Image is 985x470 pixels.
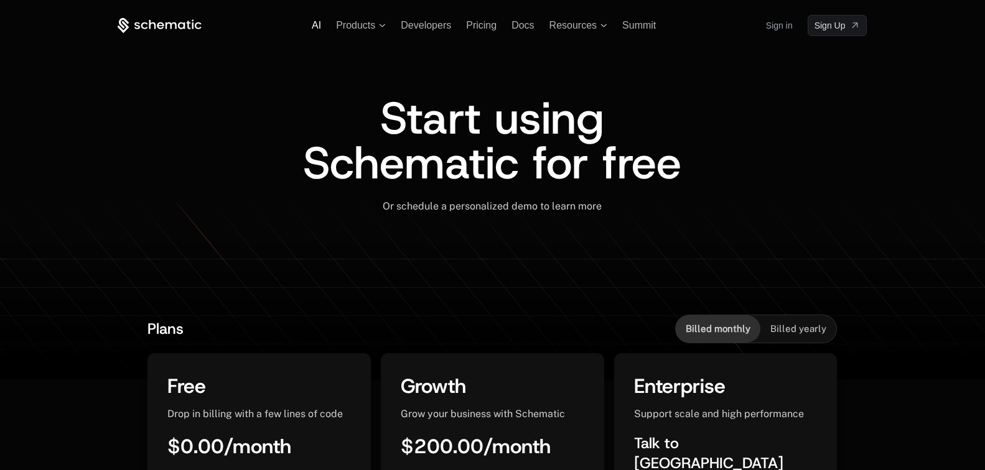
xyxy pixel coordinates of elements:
span: $200.00 [401,433,483,459]
span: Grow your business with Schematic [401,408,565,420]
span: Billed yearly [770,323,826,335]
span: Start using Schematic for free [303,88,681,193]
a: Docs [511,20,534,30]
span: Drop in billing with a few lines of code [167,408,343,420]
a: [object Object] [808,15,867,36]
span: Sign Up [815,19,846,32]
span: $0.00 [167,433,224,459]
span: Resources [549,20,597,31]
span: Enterprise [634,373,726,399]
span: Plans [147,319,184,339]
span: Free [167,373,206,399]
a: Developers [401,20,451,30]
span: Products [336,20,375,31]
span: Support scale and high performance [634,408,804,420]
span: / month [483,433,551,459]
span: / month [224,433,291,459]
span: Growth [401,373,466,399]
a: AI [312,20,321,30]
a: Sign in [766,16,793,35]
span: Billed monthly [686,323,750,335]
span: Or schedule a personalized demo to learn more [383,200,602,212]
a: Pricing [466,20,497,30]
a: Summit [622,20,656,30]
